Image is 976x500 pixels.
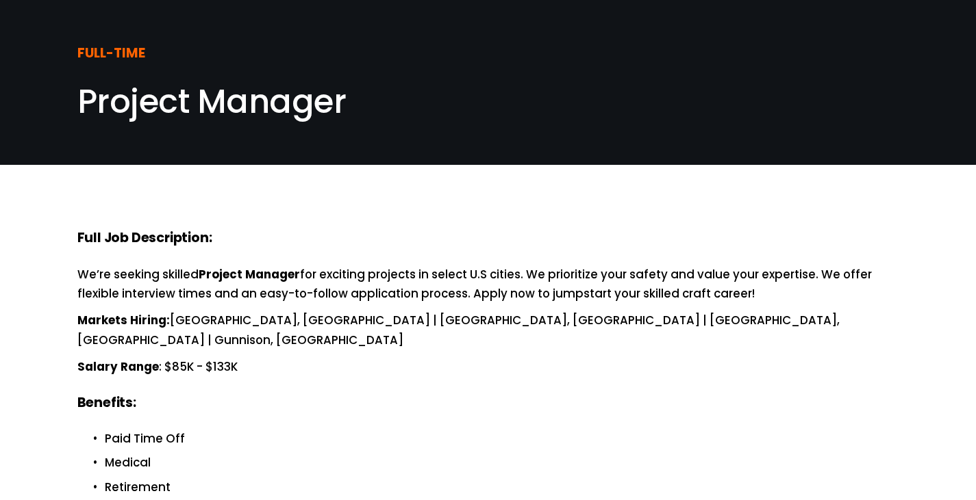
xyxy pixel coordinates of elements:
[77,43,145,66] strong: FULL-TIME
[105,430,899,448] p: Paid Time Off
[77,228,212,250] strong: Full Job Description:
[199,265,300,285] strong: Project Manager
[77,358,159,378] strong: Salary Range
[77,358,899,378] p: : $85K - $133K
[77,311,899,350] p: [GEOGRAPHIC_DATA], [GEOGRAPHIC_DATA] | [GEOGRAPHIC_DATA], [GEOGRAPHIC_DATA] | [GEOGRAPHIC_DATA], ...
[77,311,170,331] strong: Markets Hiring:
[77,393,136,415] strong: Benefits:
[105,478,899,497] p: Retirement
[77,79,347,124] span: Project Manager
[105,453,899,472] p: Medical
[77,265,899,304] p: We’re seeking skilled for exciting projects in select U.S cities. We prioritize your safety and v...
